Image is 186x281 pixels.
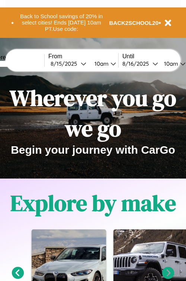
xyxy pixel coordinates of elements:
div: 8 / 16 / 2025 [122,60,153,67]
div: 10am [91,60,110,67]
label: From [48,53,118,60]
button: Back to School savings of 20% in select cities! Ends [DATE] 10am PT.Use code: [14,11,109,34]
div: 10am [160,60,180,67]
div: 8 / 15 / 2025 [51,60,81,67]
h1: Explore by make [10,188,176,218]
button: 8/15/2025 [48,60,89,68]
button: 10am [89,60,118,68]
b: BACK2SCHOOL20 [109,20,159,26]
